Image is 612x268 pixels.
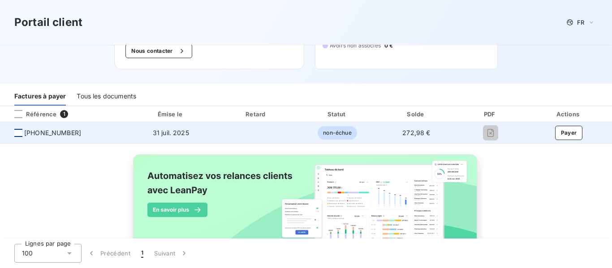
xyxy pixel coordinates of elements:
div: Retard [217,110,296,119]
div: Tous les documents [77,87,136,106]
div: Solde [379,110,453,119]
span: [PHONE_NUMBER] [24,128,81,137]
div: Émise le [128,110,214,119]
span: FR [577,19,584,26]
button: Suivant [149,244,194,263]
h3: Portail client [14,14,82,30]
button: Payer [555,126,583,140]
span: 0 € [384,42,393,50]
span: non-échue [318,126,357,140]
button: Précédent [82,244,136,263]
div: PDF [457,110,523,119]
span: 272,98 € [402,129,430,136]
div: Référence [7,110,56,118]
button: 1 [136,244,149,263]
span: Avoirs non associés [330,42,381,50]
span: 31 juil. 2025 [153,129,189,136]
div: Factures à payer [14,87,66,106]
span: 1 [60,110,68,118]
div: Actions [527,110,610,119]
span: 100 [22,249,33,258]
button: Nous contacter [125,44,192,58]
span: 1 [141,249,143,258]
img: banner [125,149,487,259]
div: Statut [299,110,376,119]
